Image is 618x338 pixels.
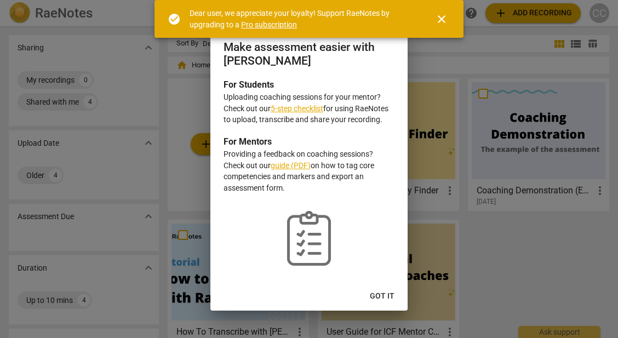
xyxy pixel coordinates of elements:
[370,291,394,302] span: Got it
[435,13,448,26] span: close
[224,79,274,90] b: For Students
[224,41,394,67] h2: Make assessment easier with [PERSON_NAME]
[428,6,455,32] button: Close
[271,104,323,113] a: 5-step checklist
[190,8,415,30] div: Dear user, we appreciate your loyalty! Support RaeNotes by upgrading to a
[168,13,181,26] span: check_circle
[224,148,394,193] p: Providing a feedback on coaching sessions? Check out our on how to tag core competencies and mark...
[224,136,272,147] b: For Mentors
[271,161,311,170] a: guide (PDF)
[241,20,297,29] a: Pro subscription
[361,287,403,306] button: Got it
[224,91,394,125] p: Uploading coaching sessions for your mentor? Check out our for using RaeNotes to upload, transcri...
